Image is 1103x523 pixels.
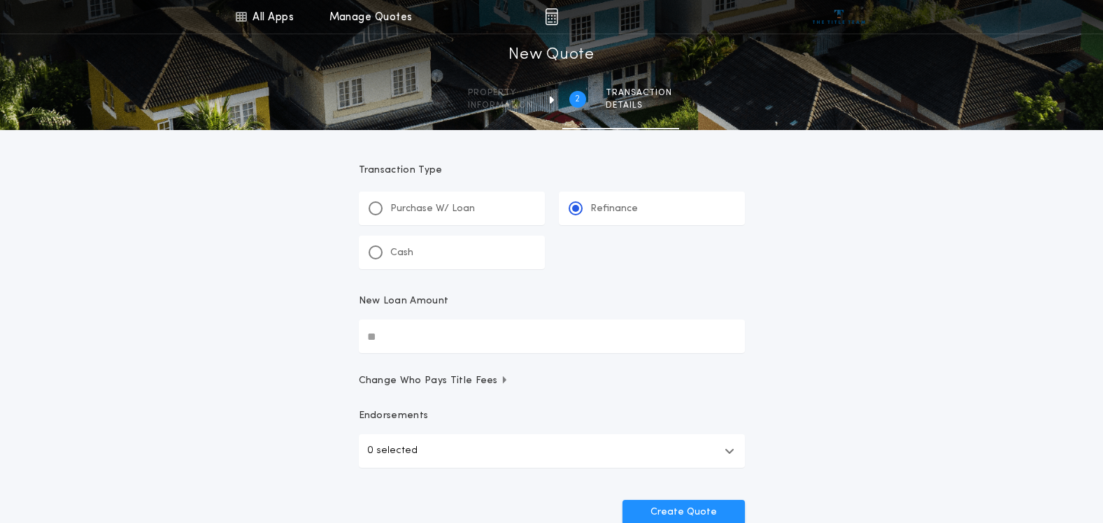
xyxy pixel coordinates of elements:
p: New Loan Amount [359,294,449,308]
span: information [468,100,533,111]
p: Refinance [590,202,638,216]
p: Transaction Type [359,164,745,178]
p: Purchase W/ Loan [390,202,475,216]
button: Change Who Pays Title Fees [359,374,745,388]
img: img [545,8,558,25]
p: Cash [390,246,413,260]
img: vs-icon [813,10,865,24]
input: New Loan Amount [359,320,745,353]
p: Endorsements [359,409,745,423]
span: Change Who Pays Title Fees [359,374,509,388]
span: details [606,100,672,111]
h2: 2 [575,94,580,105]
span: Property [468,87,533,99]
button: 0 selected [359,434,745,468]
p: 0 selected [367,443,418,459]
h1: New Quote [508,44,594,66]
span: Transaction [606,87,672,99]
